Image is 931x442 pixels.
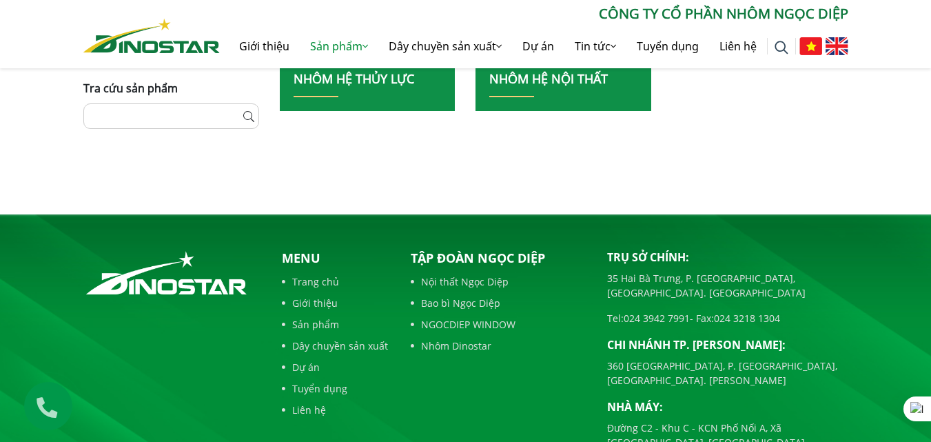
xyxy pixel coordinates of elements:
a: Sản phẩm [300,24,378,68]
a: Tuyển dụng [282,381,388,396]
a: Giới thiệu [229,24,300,68]
a: Sản phẩm [282,317,388,332]
img: Tiếng Việt [799,37,822,55]
a: Dự án [512,24,564,68]
p: Nhà máy: [607,399,848,415]
p: Tập đoàn Ngọc Diệp [411,249,586,268]
p: Trụ sở chính: [607,249,848,265]
a: 024 3942 7991 [624,312,690,325]
img: English [826,37,848,55]
img: Nhôm Dinostar [83,19,220,53]
p: CÔNG TY CỔ PHẦN NHÔM NGỌC DIỆP [220,3,848,24]
p: 35 Hai Bà Trưng, P. [GEOGRAPHIC_DATA], [GEOGRAPHIC_DATA]. [GEOGRAPHIC_DATA] [607,271,848,300]
a: NGOCDIEP WINDOW [411,317,586,332]
img: search [775,41,788,54]
span: Tra cứu sản phẩm [83,81,178,96]
a: Nhôm hệ nội thất [489,70,608,87]
a: Nhôm Dinostar [411,339,586,353]
a: Tin tức [564,24,626,68]
img: logo_footer [83,249,249,297]
p: Chi nhánh TP. [PERSON_NAME]: [607,336,848,353]
a: Bao bì Ngọc Diệp [411,296,586,310]
p: 360 [GEOGRAPHIC_DATA], P. [GEOGRAPHIC_DATA], [GEOGRAPHIC_DATA]. [PERSON_NAME] [607,359,848,388]
a: Tuyển dụng [626,24,709,68]
p: Tel: - Fax: [607,311,848,325]
a: Liên hệ [709,24,767,68]
a: Dự án [282,360,388,374]
a: 024 3218 1304 [714,312,780,325]
a: Liên hệ [282,403,388,417]
p: Menu [282,249,388,268]
a: Nhôm hệ thủy lực [294,70,414,87]
a: Nội thất Ngọc Diệp [411,274,586,289]
a: Giới thiệu [282,296,388,310]
a: Dây chuyền sản xuất [282,339,388,353]
a: Dây chuyền sản xuất [378,24,512,68]
a: Trang chủ [282,274,388,289]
